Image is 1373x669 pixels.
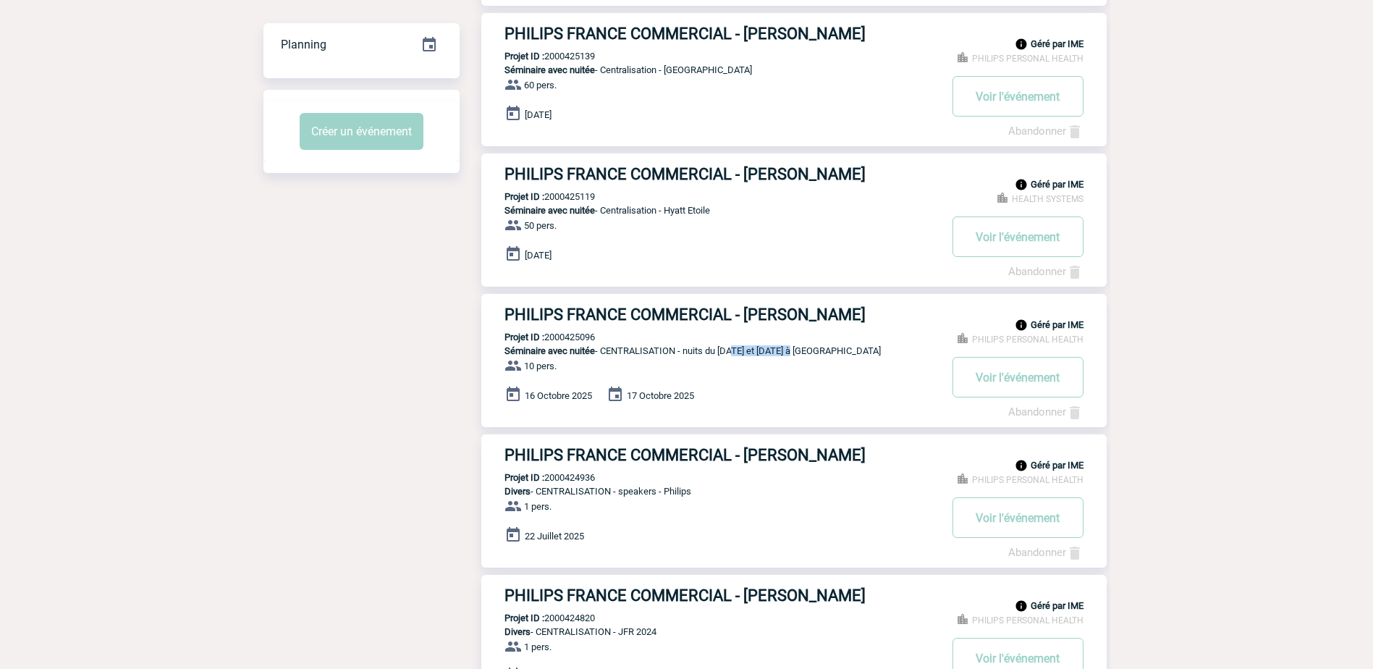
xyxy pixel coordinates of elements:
[956,51,1083,64] p: PHILIPS PERSONAL HEALTH
[504,345,595,356] span: Séminaire avec nuitée
[481,486,939,497] p: - CENTRALISATION - speakers - Philips
[504,472,544,483] b: Projet ID :
[504,64,595,75] span: Séminaire avec nuitée
[952,76,1083,117] button: Voir l'événement
[504,586,939,605] h3: PHILIPS FRANCE COMMERCIAL - [PERSON_NAME]
[504,626,531,637] span: Divers
[481,586,1107,605] a: PHILIPS FRANCE COMMERCIAL - [PERSON_NAME]
[504,205,595,216] span: Séminaire avec nuitée
[481,205,939,216] p: - Centralisation - Hyatt Etoile
[300,113,423,150] button: Créer un événement
[481,64,939,75] p: - Centralisation - [GEOGRAPHIC_DATA]
[1008,546,1083,559] a: Abandonner
[263,22,460,65] a: Planning
[956,332,1083,345] p: PHILIPS PERSONAL HEALTH
[996,191,1083,204] p: HEALTH SYSTEMS
[956,51,969,64] img: business-24-px-g.png
[996,191,1009,204] img: business-24-px-g.png
[281,38,326,51] span: Planning
[1015,178,1028,191] img: info_black_24dp.svg
[525,250,552,261] span: [DATE]
[952,216,1083,257] button: Voir l'événement
[956,472,1083,485] p: PHILIPS PERSONAL HEALTH
[1008,125,1083,138] a: Abandonner
[956,472,969,485] img: business-24-px-g.png
[524,80,557,91] span: 60 pers.
[481,472,595,483] p: 2000424936
[525,390,592,401] span: 16 Octobre 2025
[481,191,595,202] p: 2000425119
[481,446,1107,464] a: PHILIPS FRANCE COMMERCIAL - [PERSON_NAME]
[952,357,1083,397] button: Voir l'événement
[481,306,1107,324] a: PHILIPS FRANCE COMMERCIAL - [PERSON_NAME]
[481,25,1107,43] a: PHILIPS FRANCE COMMERCIAL - [PERSON_NAME]
[504,446,939,464] h3: PHILIPS FRANCE COMMERCIAL - [PERSON_NAME]
[1031,179,1083,190] b: Géré par IME
[263,23,460,67] div: Retrouvez ici tous vos événements organisés par date et état d'avancement
[481,332,595,342] p: 2000425096
[1031,319,1083,330] b: Géré par IME
[524,501,552,512] span: 1 pers.
[956,613,969,626] img: business-24-px-g.png
[481,165,1107,183] a: PHILIPS FRANCE COMMERCIAL - [PERSON_NAME]
[956,332,969,345] img: business-24-px-g.png
[525,109,552,120] span: [DATE]
[504,191,544,202] b: Projet ID :
[1008,265,1083,278] a: Abandonner
[1008,405,1083,418] a: Abandonner
[481,613,595,623] p: 2000424820
[1015,459,1028,472] img: info_black_24dp.svg
[524,361,557,371] span: 10 pers.
[1031,600,1083,611] b: Géré par IME
[524,641,552,652] span: 1 pers.
[1015,38,1028,51] img: info_black_24dp.svg
[481,626,939,637] p: - CENTRALISATION - JFR 2024
[627,390,694,401] span: 17 Octobre 2025
[481,51,595,62] p: 2000425139
[481,345,939,356] p: - CENTRALISATION - nuits du [DATE] et [DATE] à [GEOGRAPHIC_DATA]
[524,220,557,231] span: 50 pers.
[504,51,544,62] b: Projet ID :
[504,332,544,342] b: Projet ID :
[952,497,1083,538] button: Voir l'événement
[504,25,939,43] h3: PHILIPS FRANCE COMMERCIAL - [PERSON_NAME]
[1015,319,1028,332] img: info_black_24dp.svg
[504,306,939,324] h3: PHILIPS FRANCE COMMERCIAL - [PERSON_NAME]
[525,531,584,542] span: 22 Juillet 2025
[1031,38,1083,49] b: Géré par IME
[504,165,939,183] h3: PHILIPS FRANCE COMMERCIAL - [PERSON_NAME]
[1015,599,1028,613] img: info_black_24dp.svg
[1031,460,1083,471] b: Géré par IME
[504,613,544,623] b: Projet ID :
[504,486,531,497] span: Divers
[956,613,1083,626] p: PHILIPS PERSONAL HEALTH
